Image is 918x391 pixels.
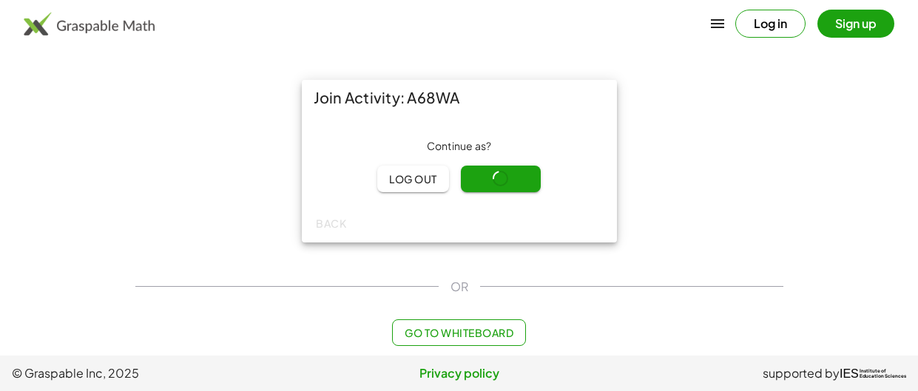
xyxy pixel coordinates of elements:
[763,364,840,382] span: supported by
[840,364,906,382] a: IESInstitute ofEducation Sciences
[450,278,468,296] span: OR
[389,172,437,186] span: Log out
[405,326,513,339] span: Go to Whiteboard
[840,367,859,381] span: IES
[12,364,310,382] span: © Graspable Inc, 2025
[314,139,605,154] div: Continue as ?
[735,10,806,38] button: Log in
[817,10,894,38] button: Sign up
[377,166,449,192] button: Log out
[392,319,526,346] button: Go to Whiteboard
[302,80,617,115] div: Join Activity: A68WA
[310,364,608,382] a: Privacy policy
[860,369,906,379] span: Institute of Education Sciences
